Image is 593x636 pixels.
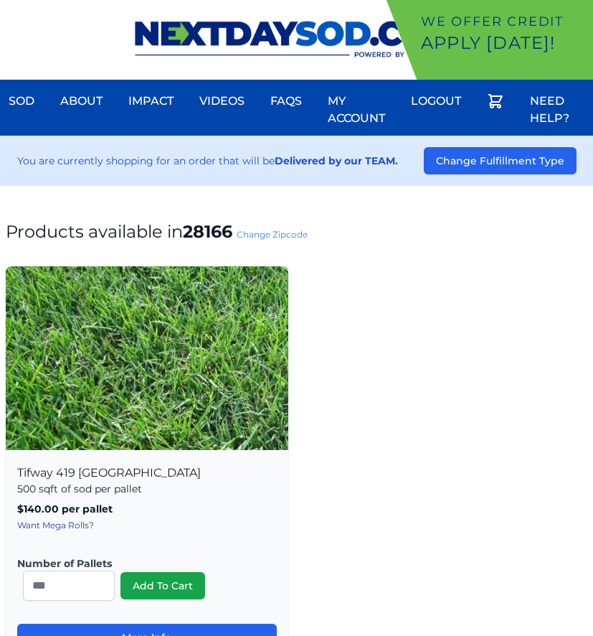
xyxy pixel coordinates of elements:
[191,84,253,118] a: Videos
[521,84,593,136] a: Need Help?
[421,32,587,55] p: Apply [DATE]!
[17,482,277,496] p: 500 sqft of sod per pallet
[17,520,94,530] a: Want Mega Rolls?
[17,502,277,516] p: $140.00 per pallet
[120,84,182,118] a: Impact
[402,84,470,118] a: Logout
[275,154,398,167] strong: Delivered by our TEAM.
[6,266,288,478] img: Tifway 419 Bermuda Product Image
[421,11,587,32] p: We offer Credit
[17,556,265,571] label: Number of Pallets
[120,572,205,599] button: Add To Cart
[6,220,587,243] h1: Products available in
[183,221,232,242] strong: 28166
[262,84,310,118] a: FAQs
[52,84,111,118] a: About
[237,229,308,240] a: Change Zipcode
[319,84,394,136] a: My Account
[424,147,577,174] button: Change Fulfillment Type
